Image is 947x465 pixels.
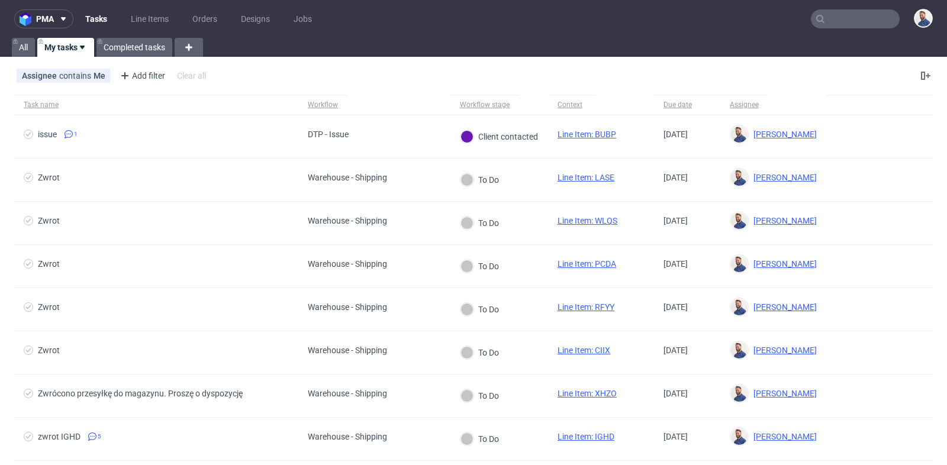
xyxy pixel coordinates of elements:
span: [DATE] [663,432,688,441]
div: Me [94,71,105,80]
div: Workflow stage [460,100,510,109]
img: Michał Rachański [731,299,748,315]
div: To Do [460,346,499,359]
span: Due date [663,100,711,110]
span: pma [36,15,54,23]
span: [PERSON_NAME] [749,389,817,398]
div: Warehouse - Shipping [308,389,387,398]
span: [PERSON_NAME] [749,345,817,355]
div: Warehouse - Shipping [308,432,387,441]
img: Michał Rachański [731,256,748,272]
div: Warehouse - Shipping [308,259,387,269]
div: Assignee [730,100,759,109]
img: logo [20,12,36,26]
div: To Do [460,217,499,230]
div: To Do [460,389,499,402]
div: issue [38,130,57,139]
div: To Do [460,260,499,273]
a: Jobs [286,9,319,28]
a: Designs [234,9,277,28]
a: Orders [185,9,224,28]
div: To Do [460,303,499,316]
div: To Do [460,432,499,445]
span: [PERSON_NAME] [749,259,817,269]
img: Michał Rachański [731,169,748,186]
img: Michał Rachański [731,385,748,402]
a: Line Item: WLQS [558,216,617,225]
div: Warehouse - Shipping [308,345,387,355]
span: 1 [74,130,78,139]
a: Line Item: XHZO [558,389,617,398]
a: My tasks [37,38,94,57]
a: Line Item: PCDA [558,259,616,269]
a: All [12,38,35,57]
img: Michał Rachański [731,428,748,445]
div: Zwrot [38,216,60,225]
div: Context [558,100,586,109]
a: Line Item: LASE [558,173,614,182]
span: [DATE] [663,389,688,398]
div: Add filter [115,66,168,85]
span: [DATE] [663,345,688,355]
div: Zwrot [38,259,60,269]
a: Line Item: IGHD [558,432,614,441]
div: To Do [460,173,499,186]
a: Line Items [124,9,176,28]
div: Zwrot [38,173,60,182]
div: Client contacted [460,130,538,143]
div: zwrot IGHD [38,432,80,441]
span: [PERSON_NAME] [749,130,817,139]
div: Warehouse - Shipping [308,173,387,182]
span: contains [59,71,94,80]
div: Zwrot [38,345,60,355]
span: Task name [24,100,289,110]
img: Michał Rachański [731,126,748,143]
span: Assignee [22,71,59,80]
a: Line Item: BUBP [558,130,616,139]
button: pma [14,9,73,28]
img: Michał Rachański [731,212,748,229]
span: [DATE] [663,130,688,139]
div: DTP - Issue [308,130,349,139]
img: Michał Rachański [731,342,748,359]
span: [PERSON_NAME] [749,216,817,225]
span: [DATE] [663,302,688,312]
div: Zwrot [38,302,60,312]
div: Warehouse - Shipping [308,216,387,225]
span: [DATE] [663,216,688,225]
span: [DATE] [663,259,688,269]
div: Clear all [175,67,208,84]
a: Tasks [78,9,114,28]
span: 5 [98,432,101,441]
span: [PERSON_NAME] [749,302,817,312]
span: [PERSON_NAME] [749,173,817,182]
span: [DATE] [663,173,688,182]
a: Line Item: RFYY [558,302,614,312]
div: Warehouse - Shipping [308,302,387,312]
span: [PERSON_NAME] [749,432,817,441]
div: Zwrócono przesyłkę do magazynu. Proszę o dyspozycję [38,389,243,398]
a: Completed tasks [96,38,172,57]
div: Workflow [308,100,338,109]
a: Line Item: CIIX [558,345,610,355]
img: Michał Rachański [915,10,932,27]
